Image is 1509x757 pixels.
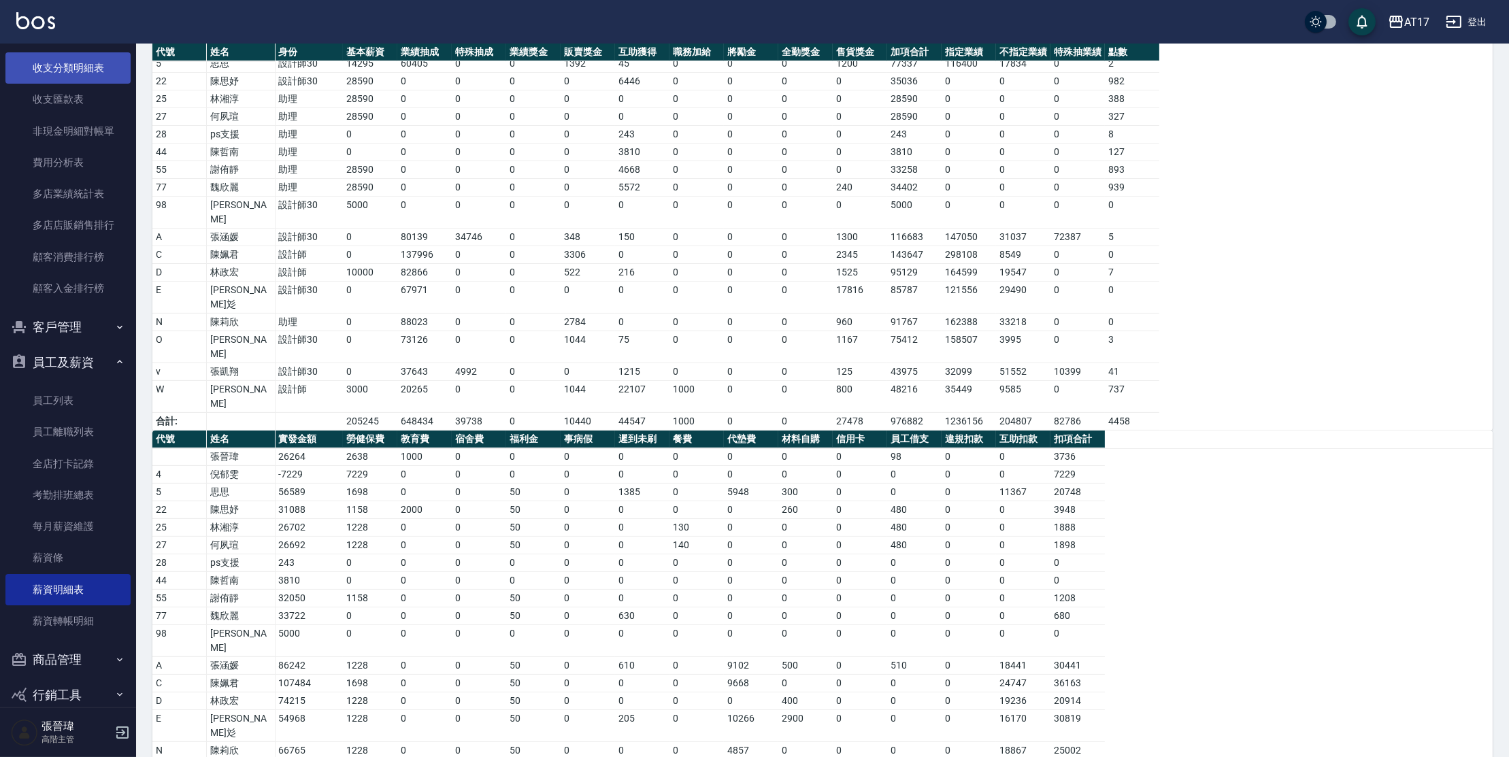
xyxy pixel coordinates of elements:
[5,84,131,115] a: 收支匯款表
[615,90,669,108] td: 0
[506,197,561,229] td: 0
[561,161,615,179] td: 0
[887,246,942,264] td: 143647
[1105,126,1159,144] td: 8
[615,264,669,282] td: 216
[833,246,887,264] td: 2345
[615,108,669,126] td: 0
[506,44,561,61] th: 業績獎金
[207,197,275,229] td: [PERSON_NAME]
[942,108,996,126] td: 0
[942,73,996,90] td: 0
[942,229,996,246] td: 147050
[561,44,615,61] th: 販賣獎金
[942,90,996,108] td: 0
[1105,264,1159,282] td: 7
[152,108,207,126] td: 27
[343,246,397,264] td: 0
[724,264,778,282] td: 0
[778,282,833,314] td: 0
[887,90,942,108] td: 28590
[42,720,111,733] h5: 張晉瑋
[397,126,452,144] td: 0
[724,90,778,108] td: 0
[343,179,397,197] td: 28590
[887,144,942,161] td: 3810
[343,90,397,108] td: 28590
[778,264,833,282] td: 0
[887,161,942,179] td: 33258
[833,44,887,61] th: 售貨獎金
[152,314,207,331] td: N
[1050,108,1105,126] td: 0
[724,44,778,61] th: 將勵金
[452,73,506,90] td: 0
[42,733,111,745] p: 高階主管
[561,229,615,246] td: 348
[343,282,397,314] td: 0
[1105,144,1159,161] td: 127
[452,161,506,179] td: 0
[942,55,996,73] td: 116400
[275,264,343,282] td: 設計師
[942,264,996,282] td: 164599
[207,246,275,264] td: 陳姵君
[506,73,561,90] td: 0
[11,719,38,746] img: Person
[5,605,131,637] a: 薪資轉帳明細
[942,179,996,197] td: 0
[1105,314,1159,331] td: 0
[1050,197,1105,229] td: 0
[615,44,669,61] th: 互助獲得
[452,90,506,108] td: 0
[506,108,561,126] td: 0
[16,12,55,29] img: Logo
[343,197,397,229] td: 5000
[724,197,778,229] td: 0
[615,144,669,161] td: 3810
[506,90,561,108] td: 0
[5,52,131,84] a: 收支分類明細表
[452,44,506,61] th: 特殊抽成
[561,264,615,282] td: 522
[724,126,778,144] td: 0
[343,161,397,179] td: 28590
[207,144,275,161] td: 陳哲南
[152,197,207,229] td: 98
[452,144,506,161] td: 0
[996,161,1050,179] td: 0
[833,314,887,331] td: 960
[669,44,724,61] th: 職務加給
[152,55,207,73] td: 5
[615,179,669,197] td: 5572
[996,44,1050,61] th: 不指定業績
[561,282,615,314] td: 0
[615,126,669,144] td: 243
[669,108,724,126] td: 0
[207,44,275,61] th: 姓名
[887,44,942,61] th: 加項合計
[5,178,131,209] a: 多店業績統計表
[1050,144,1105,161] td: 0
[207,108,275,126] td: 何夙瑄
[397,197,452,229] td: 0
[942,197,996,229] td: 0
[397,229,452,246] td: 80139
[5,448,131,480] a: 全店打卡記錄
[5,480,131,511] a: 考勤排班總表
[561,197,615,229] td: 0
[506,282,561,314] td: 0
[615,229,669,246] td: 150
[724,282,778,314] td: 0
[152,73,207,90] td: 22
[1105,44,1159,61] th: 點數
[561,314,615,331] td: 2784
[724,314,778,331] td: 0
[275,73,343,90] td: 設計師30
[343,126,397,144] td: 0
[5,116,131,147] a: 非現金明細對帳單
[275,246,343,264] td: 設計師
[887,282,942,314] td: 85787
[152,126,207,144] td: 28
[5,385,131,416] a: 員工列表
